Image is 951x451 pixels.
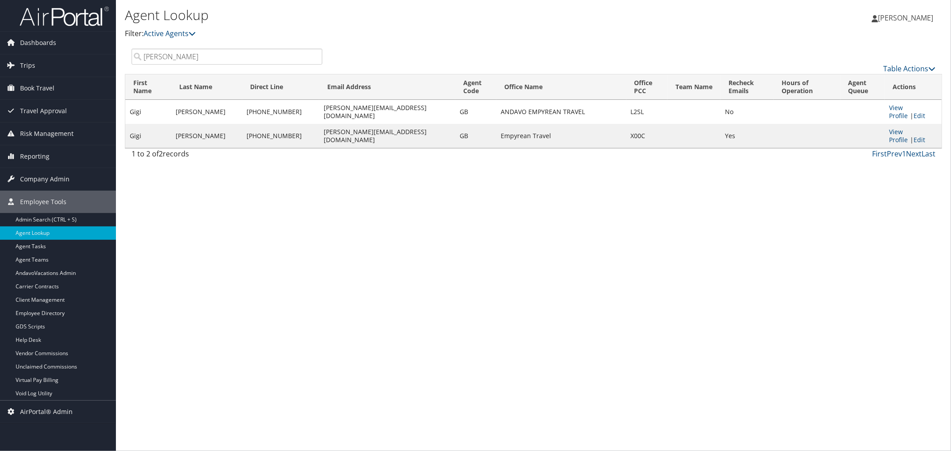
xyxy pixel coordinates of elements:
[159,149,163,159] span: 2
[242,100,319,124] td: [PHONE_NUMBER]
[496,74,626,100] th: Office Name: activate to sort column ascending
[171,124,242,148] td: [PERSON_NAME]
[872,4,942,31] a: [PERSON_NAME]
[20,168,70,190] span: Company Admin
[626,74,668,100] th: Office PCC: activate to sort column ascending
[20,123,74,145] span: Risk Management
[455,74,497,100] th: Agent Code: activate to sort column ascending
[20,77,54,99] span: Book Travel
[125,6,670,25] h1: Agent Lookup
[20,6,109,27] img: airportal-logo.png
[872,149,887,159] a: First
[125,28,670,40] p: Filter:
[840,74,885,100] th: Agent Queue: activate to sort column ascending
[889,103,908,120] a: View Profile
[20,54,35,77] span: Trips
[720,74,774,100] th: Recheck Emails: activate to sort column ascending
[132,148,322,164] div: 1 to 2 of records
[242,124,319,148] td: [PHONE_NUMBER]
[125,74,171,100] th: First Name: activate to sort column descending
[20,145,49,168] span: Reporting
[914,111,925,120] a: Edit
[125,124,171,148] td: Gigi
[889,127,908,144] a: View Profile
[455,124,497,148] td: GB
[125,100,171,124] td: Gigi
[720,124,774,148] td: Yes
[171,74,242,100] th: Last Name: activate to sort column ascending
[914,135,925,144] a: Edit
[20,100,67,122] span: Travel Approval
[906,149,922,159] a: Next
[496,100,626,124] td: ANDAVO EMPYREAN TRAVEL
[626,124,668,148] td: X00C
[885,100,942,124] td: |
[902,149,906,159] a: 1
[20,401,73,423] span: AirPortal® Admin
[319,100,455,124] td: [PERSON_NAME][EMAIL_ADDRESS][DOMAIN_NAME]
[455,100,497,124] td: GB
[667,74,720,100] th: Team Name: activate to sort column ascending
[319,74,455,100] th: Email Address: activate to sort column ascending
[132,49,322,65] input: Search
[20,191,66,213] span: Employee Tools
[171,100,242,124] td: [PERSON_NAME]
[144,29,196,38] a: Active Agents
[20,32,56,54] span: Dashboards
[883,64,935,74] a: Table Actions
[626,100,668,124] td: L2SL
[887,149,902,159] a: Prev
[720,100,774,124] td: No
[878,13,933,23] span: [PERSON_NAME]
[885,124,942,148] td: |
[242,74,319,100] th: Direct Line: activate to sort column ascending
[319,124,455,148] td: [PERSON_NAME][EMAIL_ADDRESS][DOMAIN_NAME]
[774,74,840,100] th: Hours of Operation: activate to sort column ascending
[922,149,935,159] a: Last
[496,124,626,148] td: Empyrean Travel
[885,74,942,100] th: Actions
